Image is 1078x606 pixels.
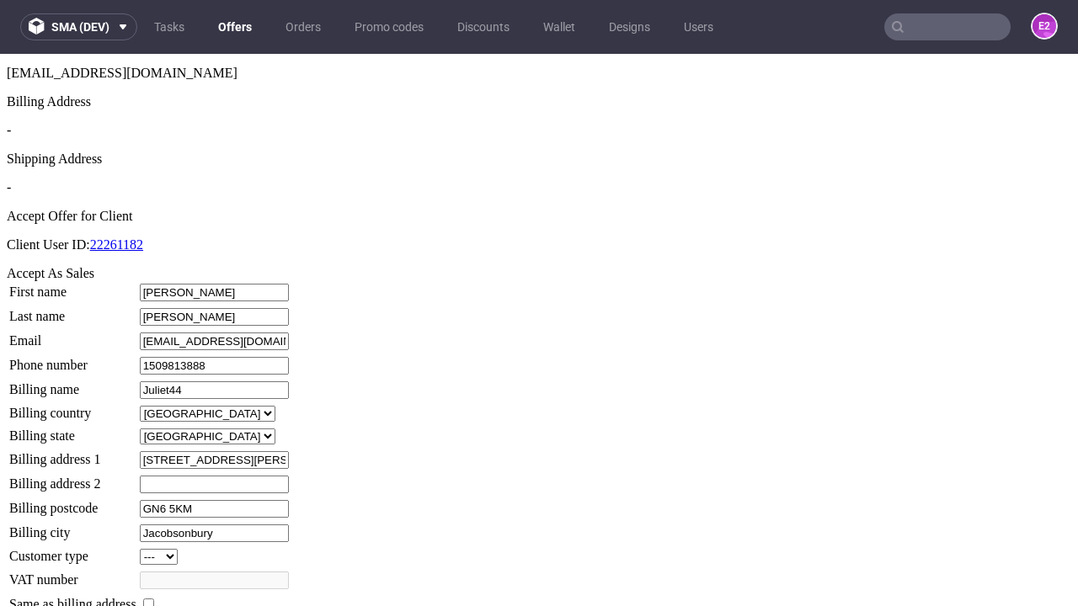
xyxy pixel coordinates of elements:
[8,396,137,416] td: Billing address 1
[344,13,434,40] a: Promo codes
[7,12,237,26] span: [EMAIL_ADDRESS][DOMAIN_NAME]
[51,21,109,33] span: sma (dev)
[7,212,1071,227] div: Accept As Sales
[208,13,262,40] a: Offers
[8,302,137,322] td: Phone number
[8,229,137,248] td: First name
[90,183,143,198] a: 22261182
[7,183,1071,199] p: Client User ID:
[8,517,137,536] td: VAT number
[674,13,723,40] a: Users
[1033,14,1056,38] figcaption: e2
[8,470,137,489] td: Billing city
[8,327,137,346] td: Billing name
[8,351,137,369] td: Billing country
[7,40,1071,56] div: Billing Address
[7,98,1071,113] div: Shipping Address
[8,541,137,560] td: Same as billing address
[447,13,520,40] a: Discounts
[8,494,137,512] td: Customer type
[8,253,137,273] td: Last name
[7,126,11,141] span: -
[7,155,1071,170] div: Accept Offer for Client
[8,374,137,391] td: Billing state
[8,445,137,465] td: Billing postcode
[8,278,137,297] td: Email
[275,13,331,40] a: Orders
[599,13,660,40] a: Designs
[20,13,137,40] button: sma (dev)
[7,69,11,83] span: -
[144,13,195,40] a: Tasks
[533,13,585,40] a: Wallet
[8,421,137,440] td: Billing address 2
